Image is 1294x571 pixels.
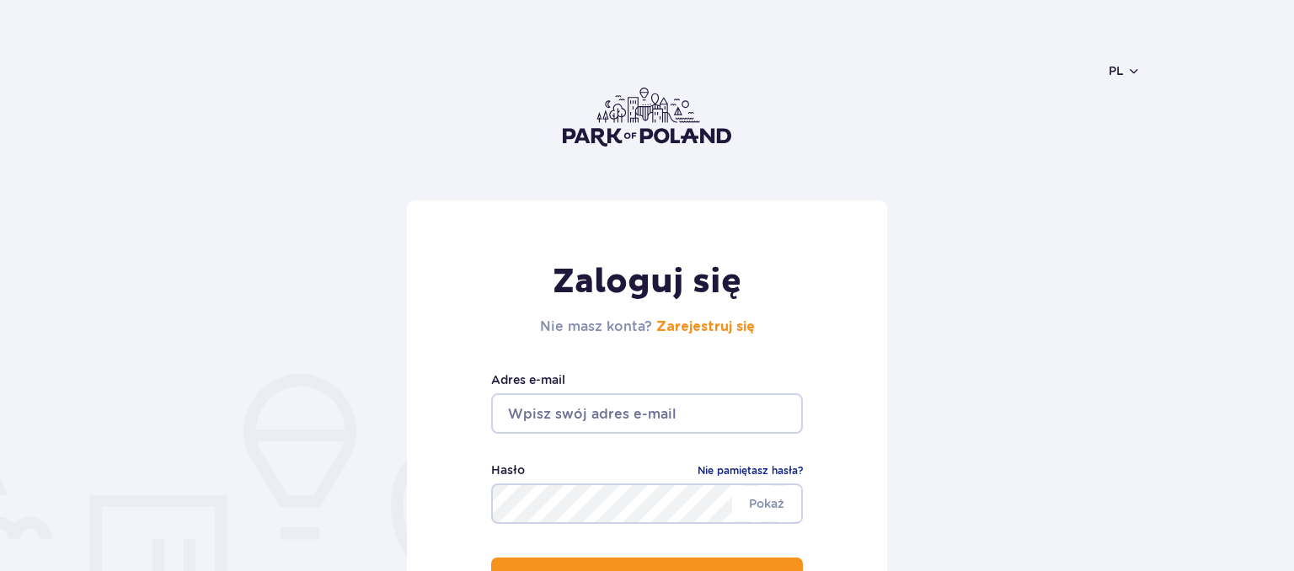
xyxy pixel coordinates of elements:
[491,461,525,479] label: Hasło
[491,393,803,434] input: Wpisz swój adres e-mail
[491,371,803,389] label: Adres e-mail
[732,486,801,521] span: Pokaż
[540,261,755,303] h1: Zaloguj się
[540,317,755,337] h2: Nie masz konta?
[563,88,731,147] img: Park of Poland logo
[656,320,755,334] a: Zarejestruj się
[698,462,803,479] a: Nie pamiętasz hasła?
[1109,62,1141,79] button: pl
